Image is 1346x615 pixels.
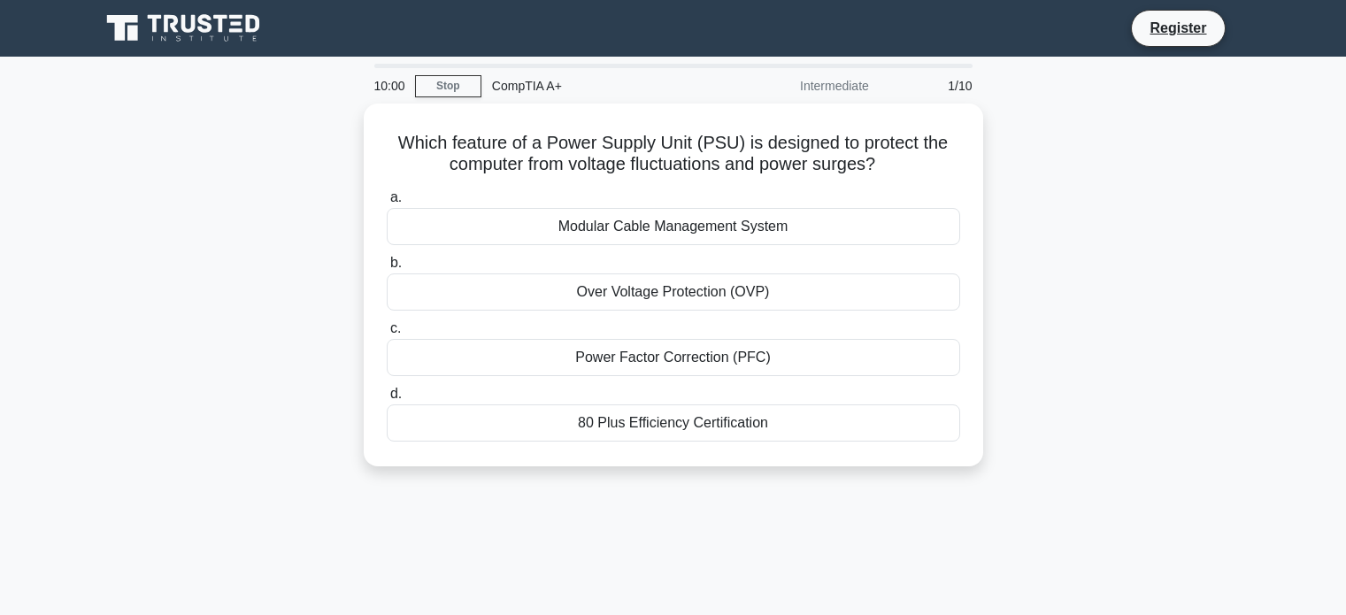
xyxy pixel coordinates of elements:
[390,320,401,335] span: c.
[1139,17,1217,39] a: Register
[387,208,960,245] div: Modular Cable Management System
[385,132,962,176] h5: Which feature of a Power Supply Unit (PSU) is designed to protect the computer from voltage fluct...
[387,273,960,311] div: Over Voltage Protection (OVP)
[387,404,960,442] div: 80 Plus Efficiency Certification
[725,68,880,104] div: Intermediate
[387,339,960,376] div: Power Factor Correction (PFC)
[481,68,725,104] div: CompTIA A+
[390,386,402,401] span: d.
[390,255,402,270] span: b.
[390,189,402,204] span: a.
[880,68,983,104] div: 1/10
[364,68,415,104] div: 10:00
[415,75,481,97] a: Stop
